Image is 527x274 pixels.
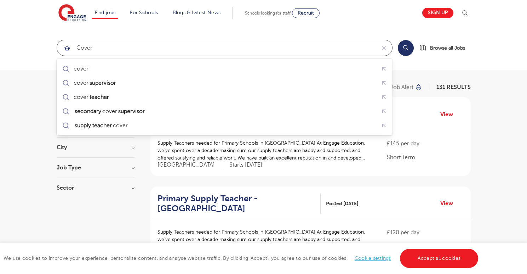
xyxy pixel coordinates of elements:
[387,242,463,251] p: Short Term
[74,94,110,101] div: cover
[430,44,465,52] span: Browse all Jobs
[378,63,389,74] button: Fill query with "cover"
[74,65,88,72] div: cover
[57,40,393,56] div: Submit
[74,122,128,129] div: cover
[157,139,373,162] p: Supply Teachers needed for Primary Schools in [GEOGRAPHIC_DATA] At Engage Education, we’ve spent ...
[4,256,480,261] span: We use cookies to improve your experience, personalise content, and analyse website traffic. By c...
[292,8,320,18] a: Recruit
[378,120,389,131] button: Fill query with "supply teacher cover"
[400,249,479,268] a: Accept all cookies
[57,165,134,170] h3: Job Type
[130,10,158,15] a: For Schools
[88,93,110,101] mark: teacher
[57,185,134,191] h3: Sector
[378,78,389,89] button: Fill query with "cover supervisor"
[59,62,390,133] ul: Submit
[57,145,134,150] h3: City
[95,10,116,15] a: Find jobs
[440,110,458,119] a: View
[387,153,463,162] p: Short Term
[376,40,392,56] button: Clear
[355,256,391,261] a: Cookie settings
[378,106,389,117] button: Fill query with "secondary cover supervisor"
[245,11,291,16] span: Schools looking for staff
[419,44,471,52] a: Browse all Jobs
[58,4,86,22] img: Engage Education
[326,200,358,207] span: Posted [DATE]
[422,8,453,18] a: Sign up
[117,107,146,116] mark: supervisor
[387,228,463,237] p: £120 per day
[377,84,413,90] p: Save job alert
[157,194,321,214] a: Primary Supply Teacher - [GEOGRAPHIC_DATA]
[440,199,458,208] a: View
[378,92,389,103] button: Fill query with "cover teacher"
[74,121,113,130] mark: supply teacher
[74,79,117,86] div: cover
[157,161,222,169] span: [GEOGRAPHIC_DATA]
[377,84,423,90] button: Save job alert
[229,161,262,169] p: Starts [DATE]
[74,108,146,115] div: cover
[74,107,102,116] mark: secondary
[57,40,376,56] input: Submit
[436,84,471,90] span: 131 RESULTS
[387,139,463,148] p: £145 per day
[88,79,117,87] mark: supervisor
[173,10,221,15] a: Blogs & Latest News
[157,194,315,214] h2: Primary Supply Teacher - [GEOGRAPHIC_DATA]
[398,40,414,56] button: Search
[298,10,314,16] span: Recruit
[157,228,373,251] p: Supply Teachers needed for Primary Schools in [GEOGRAPHIC_DATA] At Engage Education, we’ve spent ...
